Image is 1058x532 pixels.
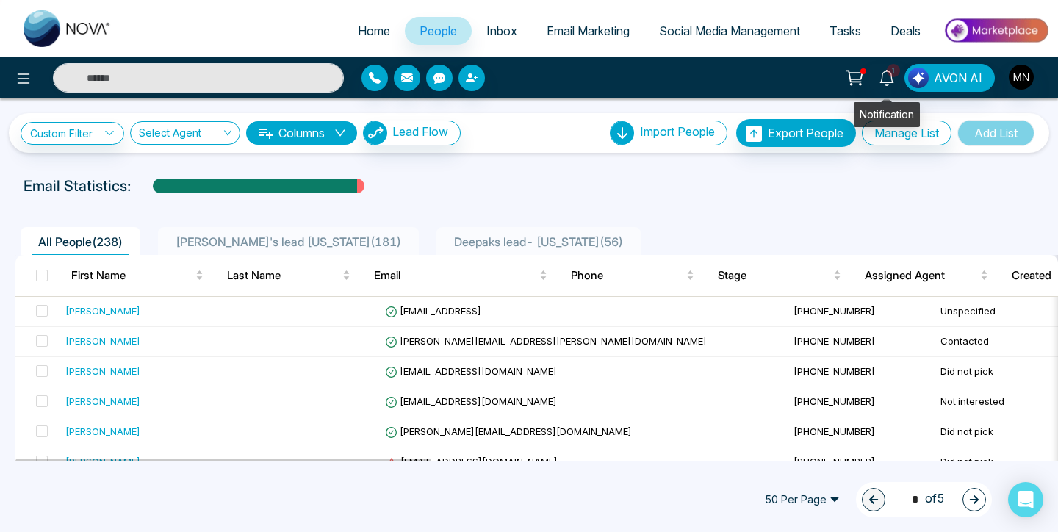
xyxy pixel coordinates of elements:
span: Last Name [227,267,339,284]
span: Deepaks lead- [US_STATE] ( 56 ) [448,234,629,249]
th: First Name [60,255,215,296]
button: Columnsdown [246,121,357,145]
div: [PERSON_NAME] [65,424,140,439]
th: Last Name [215,255,362,296]
div: Notification [854,102,920,127]
a: Social Media Management [644,17,815,45]
span: [EMAIL_ADDRESS][DOMAIN_NAME] [385,456,558,467]
img: User Avatar [1009,65,1034,90]
span: 50 Per Page [755,488,850,511]
span: [PERSON_NAME]'s lead [US_STATE] ( 181 ) [170,234,407,249]
span: down [334,127,346,139]
a: People [405,17,472,45]
span: Phone [571,267,683,284]
div: [PERSON_NAME] [65,454,140,469]
img: Market-place.gif [943,14,1049,47]
span: [EMAIL_ADDRESS] [385,305,481,317]
span: of 5 [903,489,945,509]
span: [PERSON_NAME][EMAIL_ADDRESS][DOMAIN_NAME] [385,425,632,437]
button: AVON AI [904,64,995,92]
div: [PERSON_NAME] [65,364,140,378]
a: Custom Filter [21,122,124,145]
span: Email [374,267,536,284]
img: Nova CRM Logo [24,10,112,47]
span: [PHONE_NUMBER] [794,425,875,437]
span: Social Media Management [659,24,800,38]
th: Email [362,255,558,296]
a: Lead FlowLead Flow [357,121,461,145]
span: Tasks [830,24,861,38]
a: Tasks [815,17,876,45]
span: [PHONE_NUMBER] [794,365,875,377]
span: Email Marketing [547,24,630,38]
p: Email Statistics: [24,175,131,197]
button: Export People [736,119,856,147]
span: [EMAIL_ADDRESS][DOMAIN_NAME] [385,365,557,377]
span: Inbox [486,24,517,38]
img: Lead Flow [364,121,387,145]
div: [PERSON_NAME] [65,334,140,348]
span: Deals [890,24,921,38]
a: Email Marketing [532,17,644,45]
span: Export People [768,126,843,140]
button: Lead Flow [363,121,461,145]
span: All People ( 238 ) [32,234,129,249]
span: Home [358,24,390,38]
span: AVON AI [934,69,982,87]
span: Lead Flow [392,124,448,139]
span: [PHONE_NUMBER] [794,395,875,407]
span: People [420,24,457,38]
span: Stage [718,267,830,284]
span: Assigned Agent [865,267,977,284]
span: [PHONE_NUMBER] [794,456,875,467]
a: Home [343,17,405,45]
span: First Name [71,267,192,284]
button: Manage List [862,121,951,145]
div: [PERSON_NAME] [65,303,140,318]
span: [PERSON_NAME][EMAIL_ADDRESS][PERSON_NAME][DOMAIN_NAME] [385,335,707,347]
span: [EMAIL_ADDRESS][DOMAIN_NAME] [385,395,557,407]
a: Deals [876,17,935,45]
span: Import People [640,124,715,139]
span: [PHONE_NUMBER] [794,335,875,347]
a: Inbox [472,17,532,45]
div: Open Intercom Messenger [1008,482,1043,517]
th: Phone [559,255,706,296]
span: 1 [887,64,900,77]
th: Stage [706,255,853,296]
img: Lead Flow [908,68,929,88]
div: [PERSON_NAME] [65,394,140,409]
span: [PHONE_NUMBER] [794,305,875,317]
th: Assigned Agent [853,255,1000,296]
a: 1 [869,64,904,90]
